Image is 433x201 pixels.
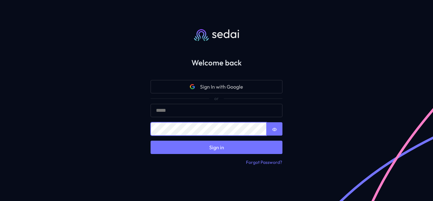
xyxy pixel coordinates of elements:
h2: Welcome back [140,58,293,67]
button: Show password [267,122,282,136]
span: Sign In with Google [200,83,243,90]
button: Sign in [151,141,282,154]
button: Google iconSign In with Google [151,80,282,93]
button: Forgot Password? [246,159,282,166]
svg: Google icon [190,84,195,89]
